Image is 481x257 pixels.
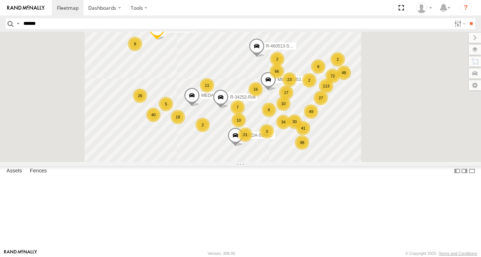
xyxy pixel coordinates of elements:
span: R-460513-Swing [266,44,298,49]
div: 8 [311,59,325,74]
div: 26 [133,89,147,103]
i: ? [460,2,472,14]
label: Assets [3,166,26,176]
div: 2 [270,52,284,66]
div: 18 [171,110,185,124]
div: 66 [270,64,284,78]
a: Visit our Website [4,250,37,257]
label: Search Query [15,18,21,29]
div: 41 [296,121,310,135]
div: 34 [276,115,291,129]
span: MEDA-535204-Roll [278,77,315,82]
div: 6 [262,103,276,117]
div: 2 [195,118,210,132]
div: 27 [314,91,328,105]
div: 30 [287,114,302,129]
div: 113 [319,79,333,93]
div: 9 [128,37,142,51]
div: 2 [302,73,316,87]
label: Dock Summary Table to the Right [461,166,468,176]
div: 40 [146,108,161,122]
div: 7 [230,100,245,114]
div: 49 [304,104,318,119]
div: 2 [331,52,345,67]
span: MEDA-535215-Roll [201,93,238,98]
div: 72 [325,69,340,83]
label: Map Settings [469,80,481,90]
div: 10 [276,96,291,111]
label: Dock Summary Table to the Left [454,166,461,176]
label: Search Filter Options [451,18,467,29]
label: Hide Summary Table [468,166,476,176]
span: R-34252-Roll [230,95,256,100]
div: 3 [260,124,274,139]
div: 23 [282,72,297,87]
div: 21 [238,127,252,142]
a: Terms and Conditions [439,251,477,256]
div: 10 [231,113,246,127]
div: 17 [279,85,293,100]
div: Tim Albro [414,3,435,13]
div: 5 [159,97,173,111]
div: 16 [248,82,263,96]
div: 98 [295,135,309,150]
div: 48 [337,66,351,80]
div: © Copyright 2025 - [405,251,477,256]
img: rand-logo.svg [7,5,45,10]
div: 11 [200,78,214,93]
div: Version: 306.00 [208,251,235,256]
label: Fences [26,166,50,176]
